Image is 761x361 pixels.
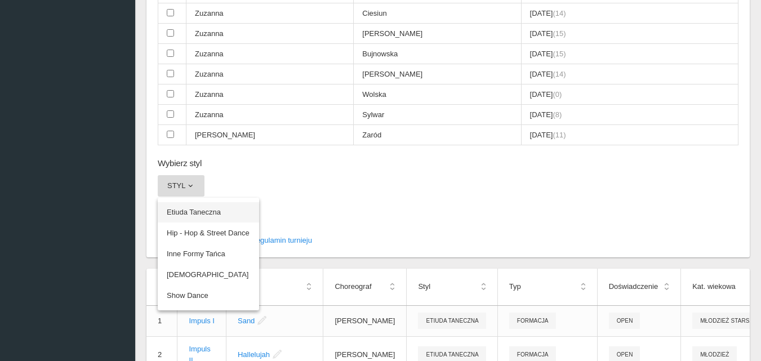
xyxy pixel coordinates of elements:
td: [DATE] [521,44,738,64]
p: Przechodząc dalej akceptuję [158,235,738,246]
th: Typ [497,269,597,305]
td: Wolska [354,84,521,105]
td: Sylwar [354,105,521,125]
td: [DATE] [521,3,738,24]
span: Formacja [509,313,556,329]
td: Zaród [354,125,521,145]
td: Zuzanna [186,64,354,84]
a: Show Dance [158,286,259,306]
td: Zuzanna [186,44,354,64]
a: Hip - Hop & Street Dance [158,223,259,243]
td: Zuzanna [186,24,354,44]
th: Lp [146,269,177,305]
a: Sand [238,317,255,325]
td: [PERSON_NAME] [323,305,407,336]
a: [DEMOGRAPHIC_DATA] [158,265,259,285]
td: [DATE] [521,125,738,145]
th: Doświadczenie [597,269,680,305]
td: [PERSON_NAME] [354,24,521,44]
td: Zuzanna [186,3,354,24]
div: Impuls I [189,315,215,327]
td: [DATE] [521,84,738,105]
td: [DATE] [521,64,738,84]
span: (8) [553,110,562,119]
th: Styl [407,269,497,305]
td: Ciesiun [354,3,521,24]
td: [PERSON_NAME] [354,64,521,84]
td: [DATE] [521,105,738,125]
a: Etiuda Taneczna [158,202,259,222]
span: (0) [553,90,562,99]
a: Inne Formy Tańca [158,244,259,264]
button: Styl [158,175,204,197]
span: (15) [553,29,566,38]
td: Bujnowska [354,44,521,64]
th: Choreograf [323,269,407,305]
span: Etiuda Taneczna [418,313,486,329]
span: (11) [553,131,566,139]
span: (14) [553,70,566,78]
td: [PERSON_NAME] [186,125,354,145]
td: [DATE] [521,24,738,44]
a: Hallelujah [238,350,270,359]
a: Regulamin turnieju [251,236,312,244]
span: (14) [553,9,566,17]
h6: Wybierz styl [158,157,738,170]
td: Zuzanna [186,84,354,105]
span: Open [609,313,640,329]
td: Zuzanna [186,105,354,125]
td: 1 [146,305,177,336]
span: (15) [553,50,566,58]
th: Tytuł [226,269,323,305]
